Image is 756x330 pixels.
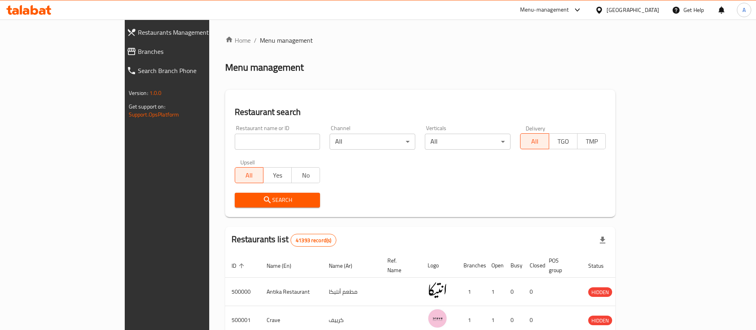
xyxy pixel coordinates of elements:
[742,6,746,14] span: A
[240,159,255,165] label: Upsell
[138,47,245,56] span: Branches
[588,288,612,297] span: HIDDEN
[549,256,572,275] span: POS group
[291,234,336,247] div: Total records count
[577,133,606,149] button: TMP
[291,167,320,183] button: No
[235,193,320,207] button: Search
[120,23,251,42] a: Restaurants Management
[421,253,457,278] th: Logo
[588,316,612,325] div: HIDDEN
[120,61,251,80] a: Search Branch Phone
[485,253,504,278] th: Open
[241,195,314,205] span: Search
[607,6,659,14] div: [GEOGRAPHIC_DATA]
[485,278,504,306] td: 1
[149,88,162,98] span: 1.0.0
[425,134,511,150] div: All
[524,136,546,147] span: All
[523,253,542,278] th: Closed
[330,134,415,150] div: All
[428,308,448,328] img: Crave
[457,278,485,306] td: 1
[457,253,485,278] th: Branches
[138,66,245,75] span: Search Branch Phone
[260,278,322,306] td: Antika Restaurant
[235,106,606,118] h2: Restaurant search
[588,316,612,325] span: HIDDEN
[504,253,523,278] th: Busy
[235,134,320,150] input: Search for restaurant name or ID..
[267,170,289,181] span: Yes
[263,167,292,183] button: Yes
[232,261,247,271] span: ID
[523,278,542,306] td: 0
[267,261,302,271] span: Name (En)
[387,256,412,275] span: Ref. Name
[526,125,546,131] label: Delivery
[520,133,549,149] button: All
[593,231,612,250] div: Export file
[238,170,260,181] span: All
[428,280,448,300] img: Antika Restaurant
[120,42,251,61] a: Branches
[138,28,245,37] span: Restaurants Management
[552,136,574,147] span: TGO
[225,36,616,45] nav: breadcrumb
[504,278,523,306] td: 0
[295,170,317,181] span: No
[322,278,381,306] td: مطعم أنتيكا
[254,36,257,45] li: /
[520,5,569,15] div: Menu-management
[588,261,614,271] span: Status
[232,233,337,247] h2: Restaurants list
[291,237,336,244] span: 41393 record(s)
[225,61,304,74] h2: Menu management
[260,36,313,45] span: Menu management
[581,136,603,147] span: TMP
[129,101,165,112] span: Get support on:
[549,133,577,149] button: TGO
[329,261,363,271] span: Name (Ar)
[129,109,179,120] a: Support.OpsPlatform
[235,167,263,183] button: All
[129,88,148,98] span: Version:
